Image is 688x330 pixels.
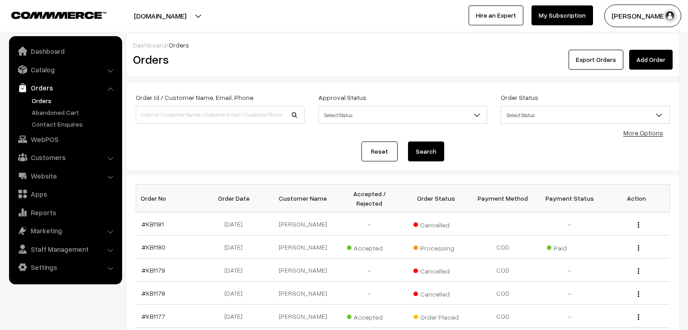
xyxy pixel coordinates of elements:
label: Approval Status [318,93,366,102]
button: [PERSON_NAME]… [604,5,681,27]
a: Dashboard [133,41,166,49]
img: user [663,9,677,23]
td: - [536,212,603,236]
a: #KB1177 [142,312,165,320]
img: Menu [638,314,639,320]
a: Dashboard [11,43,119,59]
button: Export Orders [569,50,623,70]
span: Cancelled [413,264,459,276]
th: Payment Status [536,184,603,212]
td: - [536,282,603,305]
span: Select Status [501,106,670,124]
a: Reports [11,204,119,221]
td: COD [470,259,536,282]
td: - [336,212,403,236]
img: COMMMERCE [11,12,106,19]
span: Orders [169,41,189,49]
a: Marketing [11,222,119,239]
td: [DATE] [203,259,270,282]
span: Paid [547,241,592,253]
a: COMMMERCE [11,9,90,20]
td: [DATE] [203,305,270,328]
a: #KB1180 [142,243,166,251]
a: Orders [11,80,119,96]
th: Payment Method [470,184,536,212]
a: #KB1179 [142,266,165,274]
td: [PERSON_NAME] [270,236,337,259]
input: Order Id / Customer Name / Customer Email / Customer Phone [136,106,305,124]
td: [DATE] [203,236,270,259]
td: COD [470,236,536,259]
a: Staff Management [11,241,119,257]
td: - [536,259,603,282]
td: [PERSON_NAME] [270,259,337,282]
span: Processing [413,241,459,253]
span: Order Placed [413,310,459,322]
td: [DATE] [203,282,270,305]
span: Cancelled [413,218,459,230]
span: Accepted [347,241,392,253]
span: Select Status [319,107,487,123]
button: [DOMAIN_NAME] [102,5,218,27]
th: Customer Name [270,184,337,212]
td: [PERSON_NAME] [270,212,337,236]
a: #KB1178 [142,289,165,297]
a: Catalog [11,61,119,78]
th: Action [603,184,670,212]
label: Order Id / Customer Name, Email, Phone [136,93,253,102]
img: Menu [638,291,639,297]
div: / [133,40,673,50]
th: Accepted / Rejected [336,184,403,212]
span: Select Status [318,106,488,124]
td: - [336,282,403,305]
a: WebPOS [11,131,119,147]
img: Menu [638,268,639,274]
td: - [336,259,403,282]
a: More Options [623,129,663,137]
span: Accepted [347,310,392,322]
td: [PERSON_NAME] [270,282,337,305]
span: Cancelled [413,287,459,299]
th: Order Date [203,184,270,212]
label: Order Status [501,93,538,102]
a: Orders [29,96,119,105]
a: Reset [361,141,398,161]
th: Order No [136,184,203,212]
a: #KB1181 [142,220,164,228]
td: [PERSON_NAME] [270,305,337,328]
td: - [536,305,603,328]
h2: Orders [133,52,304,66]
img: Menu [638,222,639,228]
a: Website [11,168,119,184]
a: Apps [11,186,119,202]
a: My Subscription [531,5,593,25]
a: Settings [11,259,119,275]
span: Select Status [501,107,669,123]
td: COD [470,305,536,328]
a: Abandoned Cart [29,108,119,117]
a: Hire an Expert [469,5,523,25]
img: Menu [638,245,639,251]
a: Add Order [629,50,673,70]
td: [DATE] [203,212,270,236]
a: Contact Enquires [29,119,119,129]
button: Search [408,141,444,161]
a: Customers [11,149,119,165]
td: COD [470,282,536,305]
th: Order Status [403,184,470,212]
